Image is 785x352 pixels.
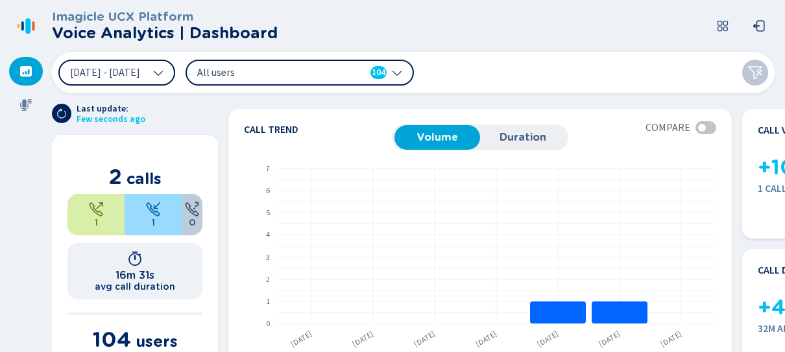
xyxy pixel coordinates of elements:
button: Clear filters [742,60,768,86]
text: [DATE] [658,329,684,349]
text: 6 [266,185,270,196]
span: 1 [152,217,155,228]
svg: mic-fill [19,99,32,111]
svg: chevron-down [392,67,402,78]
span: All users [197,65,346,80]
svg: chevron-down [153,67,163,78]
text: [DATE] [597,329,622,349]
div: Recordings [9,91,43,119]
text: 1 [266,296,270,307]
svg: timer [127,251,143,266]
span: 0 [189,217,195,228]
span: Duration [487,132,559,143]
text: 3 [266,252,270,263]
text: 0 [266,318,270,329]
text: 7 [266,163,270,174]
div: 0% [182,194,202,235]
span: users [136,332,178,351]
span: 1 [95,217,98,228]
button: [DATE] - [DATE] [58,60,175,86]
svg: unknown-call [184,202,200,217]
span: Few seconds ago [77,114,145,124]
h4: Call trend [244,124,392,135]
div: Dashboard [9,57,43,86]
svg: box-arrow-left [753,19,766,32]
text: 5 [266,207,270,218]
span: 104 [93,327,131,352]
span: Last update: [77,104,145,114]
svg: telephone-inbound [145,202,161,217]
span: Compare [646,122,690,134]
text: [DATE] [474,329,499,349]
h1: 16m 31s [115,269,154,281]
span: Volume [401,132,474,143]
text: 2 [266,274,270,285]
text: [DATE] [535,329,561,349]
h2: avg call duration [95,281,175,292]
svg: arrow-clockwise [56,108,67,119]
text: [DATE] [350,329,376,349]
text: 4 [266,229,270,241]
text: [DATE] [412,329,437,349]
span: calls [127,169,162,188]
span: [DATE] - [DATE] [70,67,140,78]
text: [DATE] [289,329,314,349]
div: 50% [67,194,125,235]
button: Volume [394,125,480,150]
h3: Imagicle UCX Platform [52,10,278,24]
svg: telephone-outbound [88,202,104,217]
svg: dashboard-filled [19,65,32,78]
svg: funnel-disabled [747,65,763,80]
button: Duration [480,125,566,150]
div: 50% [125,194,182,235]
span: 2 [109,164,122,189]
h2: Voice Analytics | Dashboard [52,24,278,42]
span: 104 [372,66,385,79]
